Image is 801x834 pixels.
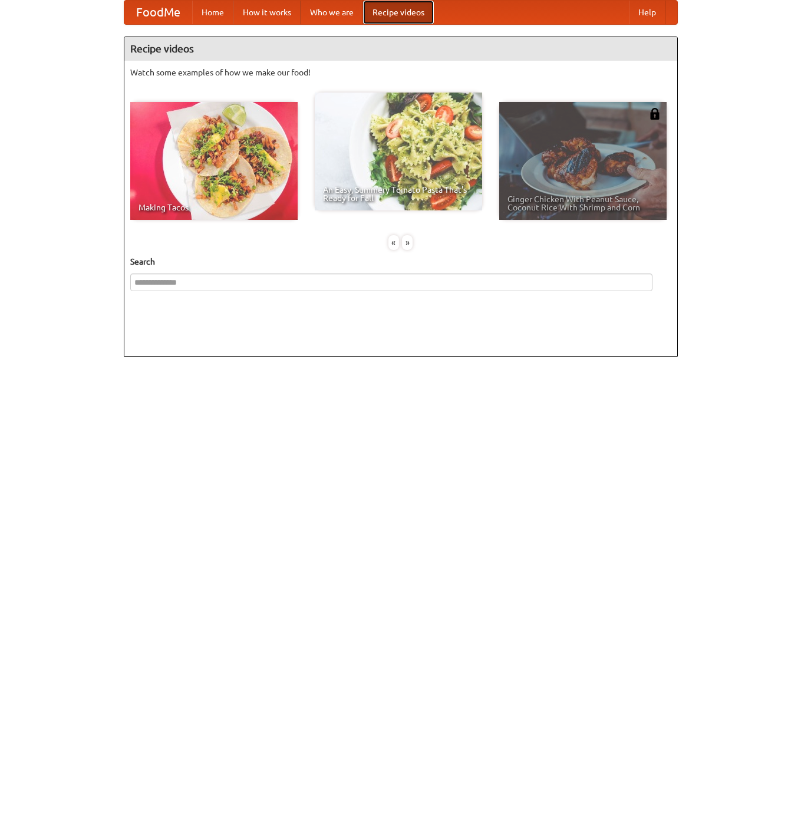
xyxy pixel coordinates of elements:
div: « [388,235,399,250]
h5: Search [130,256,671,268]
a: Who we are [301,1,363,24]
span: An Easy, Summery Tomato Pasta That's Ready for Fall [323,186,474,202]
a: Making Tacos [130,102,298,220]
div: » [402,235,413,250]
span: Making Tacos [139,203,289,212]
a: How it works [233,1,301,24]
img: 483408.png [649,108,661,120]
a: Help [629,1,665,24]
a: Home [192,1,233,24]
a: FoodMe [124,1,192,24]
a: Recipe videos [363,1,434,24]
p: Watch some examples of how we make our food! [130,67,671,78]
a: An Easy, Summery Tomato Pasta That's Ready for Fall [315,93,482,210]
h4: Recipe videos [124,37,677,61]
